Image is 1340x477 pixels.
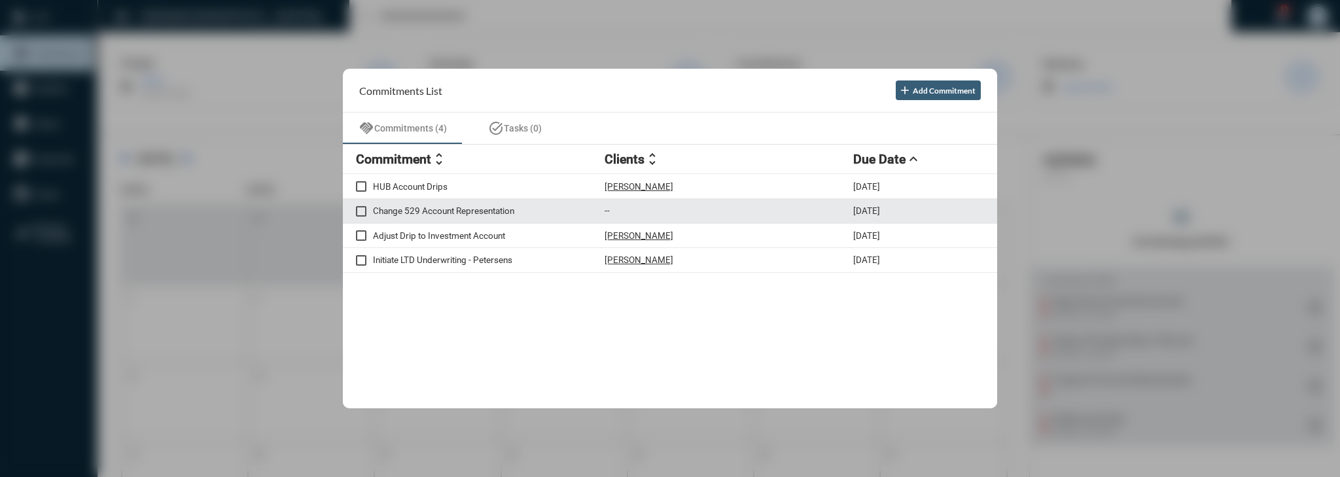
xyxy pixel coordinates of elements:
p: [DATE] [853,205,880,216]
p: -- [605,205,610,216]
mat-icon: unfold_more [431,151,447,167]
span: Commitments (4) [374,123,447,133]
p: [PERSON_NAME] [605,230,673,241]
span: Tasks (0) [504,123,542,133]
mat-icon: unfold_more [644,151,660,167]
h2: Commitments List [359,84,442,97]
p: [PERSON_NAME] [605,255,673,265]
p: HUB Account Drips [373,181,605,192]
p: [DATE] [853,230,880,241]
h2: Commitment [356,152,431,167]
h2: Clients [605,152,644,167]
button: Add Commitment [896,80,981,100]
p: [DATE] [853,255,880,265]
h2: Due Date [853,152,906,167]
p: [DATE] [853,181,880,192]
mat-icon: handshake [359,120,374,136]
p: Adjust Drip to Investment Account [373,230,605,241]
p: Initiate LTD Underwriting - Petersens [373,255,605,265]
p: [PERSON_NAME] [605,181,673,192]
mat-icon: task_alt [488,120,504,136]
mat-icon: add [898,84,911,97]
mat-icon: expand_less [906,151,921,167]
p: Change 529 Account Representation [373,205,605,216]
